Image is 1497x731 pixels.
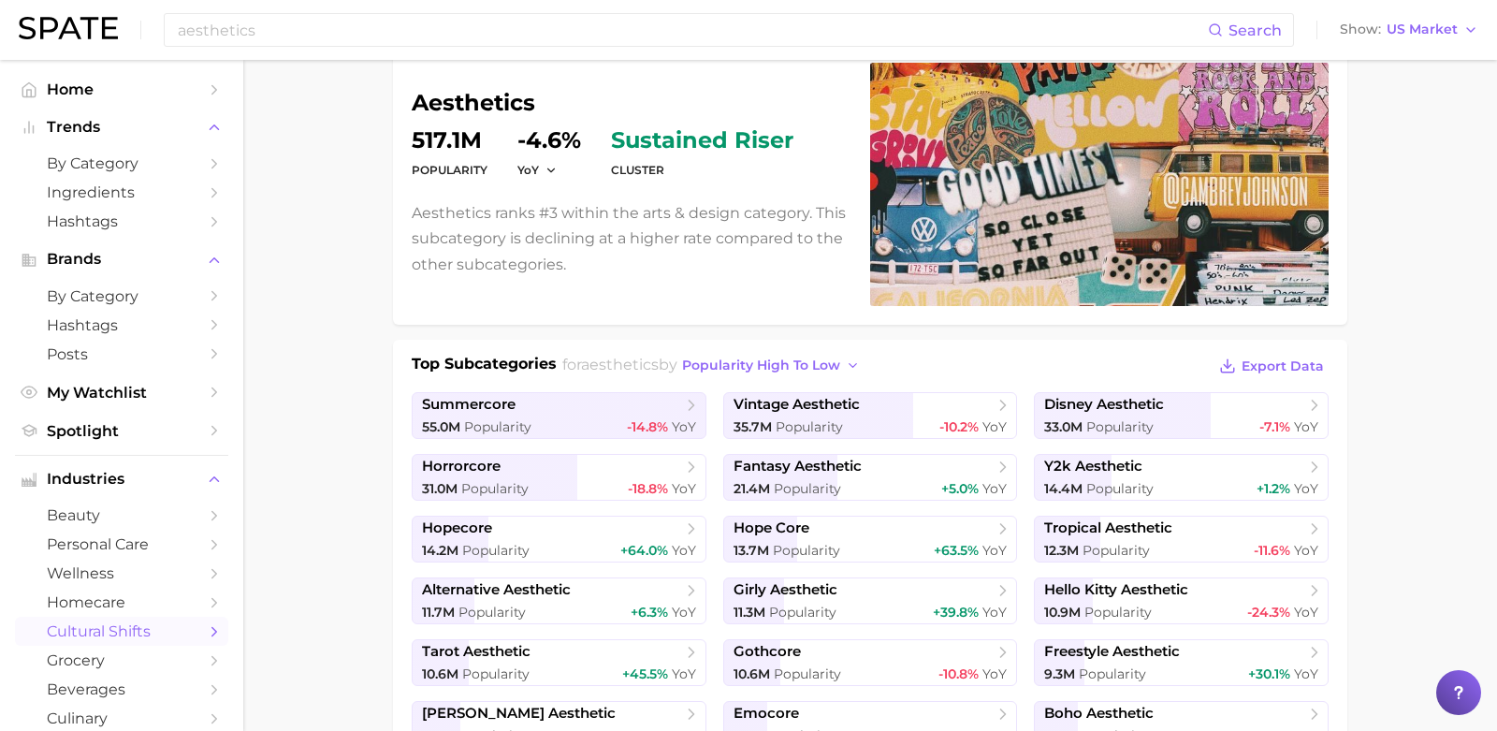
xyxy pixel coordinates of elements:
[15,675,228,704] a: beverages
[422,418,460,435] span: 55.0m
[517,162,558,178] button: YoY
[47,506,196,524] span: beauty
[47,316,196,334] span: Hashtags
[15,311,228,340] a: Hashtags
[1387,24,1458,35] span: US Market
[47,183,196,201] span: Ingredients
[723,639,1018,686] a: gothcore10.6m Popularity-10.8% YoY
[734,581,837,599] span: girly aesthetic
[982,665,1007,682] span: YoY
[1044,480,1083,497] span: 14.4m
[562,356,865,373] span: for by
[723,392,1018,439] a: vintage aesthetic35.7m Popularity-10.2% YoY
[412,129,487,152] dd: 517.1m
[982,418,1007,435] span: YoY
[47,345,196,363] span: Posts
[47,384,196,402] span: My Watchlist
[422,665,458,682] span: 10.6m
[15,149,228,178] a: by Category
[776,418,843,435] span: Popularity
[47,212,196,230] span: Hashtags
[1228,22,1282,39] span: Search
[1044,643,1180,661] span: freestyle aesthetic
[15,378,228,407] a: My Watchlist
[1034,516,1329,563] a: tropical aesthetic12.3m Popularity-11.6% YoY
[734,542,769,559] span: 13.7m
[47,564,196,582] span: wellness
[1083,542,1150,559] span: Popularity
[1294,480,1318,497] span: YoY
[1294,418,1318,435] span: YoY
[934,542,979,559] span: +63.5%
[611,129,793,152] span: sustained riser
[422,542,458,559] span: 14.2m
[982,604,1007,621] span: YoY
[933,604,979,621] span: +39.8%
[982,542,1007,559] span: YoY
[1044,665,1075,682] span: 9.3m
[631,604,668,621] span: +6.3%
[15,245,228,273] button: Brands
[422,519,492,537] span: hopecore
[774,480,841,497] span: Popularity
[517,129,581,152] dd: -4.6%
[47,119,196,136] span: Trends
[412,639,706,686] a: tarot aesthetic10.6m Popularity+45.5% YoY
[628,480,668,497] span: -18.8%
[47,622,196,640] span: cultural shifts
[412,159,487,182] dt: Popularity
[1086,418,1154,435] span: Popularity
[1044,458,1142,475] span: y2k aesthetic
[773,542,840,559] span: Popularity
[1294,604,1318,621] span: YoY
[1044,396,1164,414] span: disney aesthetic
[677,353,865,378] button: popularity high to low
[1086,480,1154,497] span: Popularity
[47,251,196,268] span: Brands
[1294,542,1318,559] span: YoY
[734,519,809,537] span: hope core
[1257,480,1290,497] span: +1.2%
[734,643,801,661] span: gothcore
[1294,665,1318,682] span: YoY
[47,422,196,440] span: Spotlight
[412,92,848,114] h1: aesthetics
[734,458,862,475] span: fantasy aesthetic
[1044,705,1154,723] span: boho aesthetic
[939,418,979,435] span: -10.2%
[47,471,196,488] span: Industries
[15,207,228,236] a: Hashtags
[1340,24,1381,35] span: Show
[15,617,228,646] a: cultural shifts
[723,516,1018,563] a: hope core13.7m Popularity+63.5% YoY
[1044,542,1079,559] span: 12.3m
[412,454,706,501] a: horrorcore31.0m Popularity-18.8% YoY
[1079,665,1146,682] span: Popularity
[1044,519,1172,537] span: tropical aesthetic
[1034,392,1329,439] a: disney aesthetic33.0m Popularity-7.1% YoY
[412,516,706,563] a: hopecore14.2m Popularity+64.0% YoY
[47,80,196,98] span: Home
[176,14,1208,46] input: Search here for a brand, industry, or ingredient
[412,577,706,624] a: alternative aesthetic11.7m Popularity+6.3% YoY
[1044,418,1083,435] span: 33.0m
[422,396,516,414] span: summercore
[734,705,799,723] span: emocore
[15,282,228,311] a: by Category
[47,709,196,727] span: culinary
[620,542,668,559] span: +64.0%
[723,577,1018,624] a: girly aesthetic11.3m Popularity+39.8% YoY
[47,593,196,611] span: homecare
[15,530,228,559] a: personal care
[47,535,196,553] span: personal care
[1259,418,1290,435] span: -7.1%
[15,75,228,104] a: Home
[15,178,228,207] a: Ingredients
[422,458,501,475] span: horrorcore
[15,465,228,493] button: Industries
[15,417,228,446] a: Spotlight
[458,604,526,621] span: Popularity
[1034,639,1329,686] a: freestyle aesthetic9.3m Popularity+30.1% YoY
[734,665,770,682] span: 10.6m
[1034,577,1329,624] a: hello kitty aesthetic10.9m Popularity-24.3% YoY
